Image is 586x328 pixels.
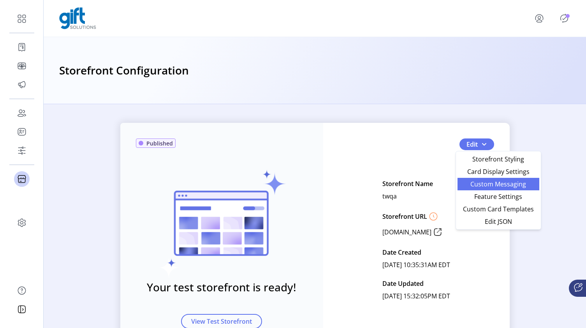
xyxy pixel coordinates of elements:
img: logo [59,7,96,29]
button: Edit [459,138,494,150]
p: Storefront URL [382,212,427,221]
h3: Your test storefront is ready! [147,279,296,295]
li: Card Display Settings [458,165,539,178]
span: Published [146,139,173,147]
p: [DATE] 10:35:31AM EDT [382,259,450,271]
p: Date Updated [382,277,424,290]
li: Feature Settings [458,190,539,203]
li: Custom Messaging [458,178,539,190]
button: menu [524,9,558,28]
span: Card Display Settings [462,168,535,175]
p: Date Created [382,246,421,259]
button: Publisher Panel [558,12,570,25]
p: Storefront Name [382,177,433,190]
p: [DOMAIN_NAME] [382,227,431,237]
span: Edit [466,140,478,149]
li: Edit JSON [458,215,539,228]
h3: Storefront Configuration [59,62,189,79]
span: Storefront Styling [462,156,535,162]
span: View Test Storefront [191,317,252,326]
li: Custom Card Templates [458,203,539,215]
span: Feature Settings [462,193,535,200]
span: Custom Card Templates [462,206,535,212]
li: Storefront Styling [458,153,539,165]
span: Edit JSON [462,218,535,225]
span: Custom Messaging [462,181,535,187]
p: [DATE] 15:32:05PM EDT [382,290,450,302]
p: twqa [382,190,397,202]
